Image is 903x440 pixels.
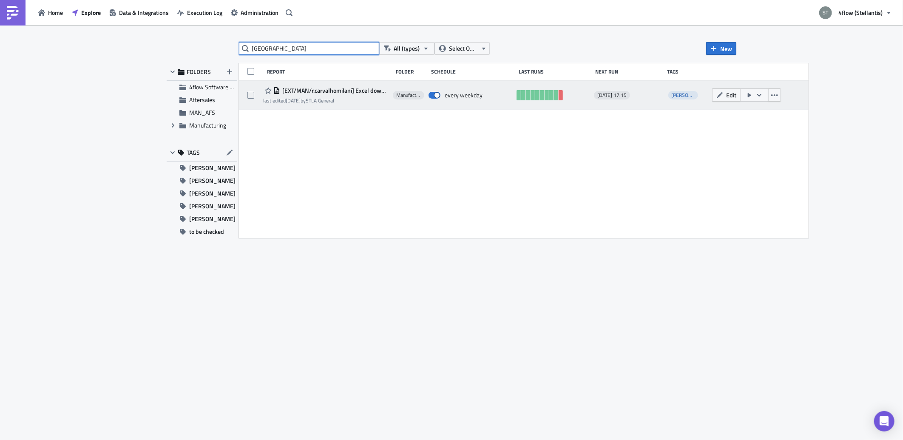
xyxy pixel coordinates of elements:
[119,8,169,17] span: Data & Integrations
[167,225,237,238] button: to be checked
[596,68,663,75] div: Next Run
[396,92,421,99] span: Manufacturing
[706,42,736,55] button: New
[189,225,224,238] span: to be checked
[187,149,200,156] span: TAGS
[189,200,236,213] span: [PERSON_NAME]
[34,6,67,19] button: Home
[818,6,833,20] img: Avatar
[105,6,173,19] button: Data & Integrations
[167,162,237,174] button: [PERSON_NAME]
[874,411,894,431] div: Open Intercom Messenger
[726,91,736,99] span: Edit
[241,8,278,17] span: Administration
[189,213,236,225] span: [PERSON_NAME]
[396,68,427,75] div: Folder
[286,97,301,105] time: 2025-07-11T12:30:26Z
[432,68,514,75] div: Schedule
[394,44,420,53] span: All (types)
[280,87,389,94] span: [EXT/MAN/r.carvalhomilani] Excel download and load assignment list to GEFCO Hub Mulhouse
[48,8,63,17] span: Home
[189,82,241,91] span: 4flow Software KAM
[187,8,222,17] span: Execution Log
[187,68,211,76] span: FOLDERS
[814,3,897,22] button: 4flow (Stellantis)
[667,68,709,75] div: Tags
[597,92,627,99] span: [DATE] 17:15
[449,44,477,53] span: Select Owner
[668,91,698,99] span: h.eipert
[227,6,283,19] button: Administration
[267,68,392,75] div: Report
[189,162,236,174] span: [PERSON_NAME]
[189,174,236,187] span: [PERSON_NAME]
[189,121,226,130] span: Manufacturing
[167,187,237,200] button: [PERSON_NAME]
[838,8,883,17] span: 4flow (Stellantis)
[189,187,236,200] span: [PERSON_NAME]
[434,42,490,55] button: Select Owner
[672,91,711,99] span: [PERSON_NAME]
[167,200,237,213] button: [PERSON_NAME]
[239,42,379,55] input: Search Reports
[6,6,20,20] img: PushMetrics
[263,97,389,104] div: last edited by STLA General
[167,213,237,225] button: [PERSON_NAME]
[67,6,105,19] button: Explore
[81,8,101,17] span: Explore
[720,44,732,53] span: New
[189,95,215,104] span: Aftersales
[173,6,227,19] button: Execution Log
[167,174,237,187] button: [PERSON_NAME]
[189,108,215,117] span: MAN_AFS
[712,88,741,102] button: Edit
[379,42,434,55] button: All (types)
[519,68,591,75] div: Last Runs
[445,91,483,99] div: every weekday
